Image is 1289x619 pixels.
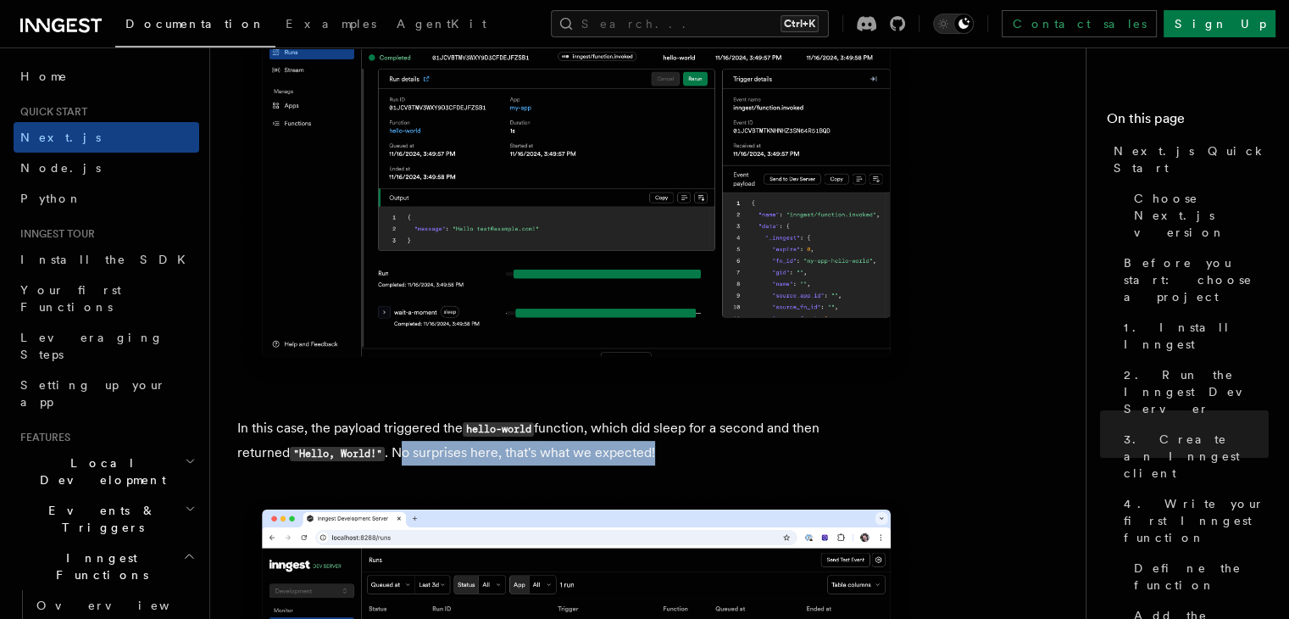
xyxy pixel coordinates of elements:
[125,17,265,31] span: Documentation
[115,5,275,47] a: Documentation
[1107,136,1269,183] a: Next.js Quick Start
[1117,312,1269,360] a: 1. Install Inngest
[1124,254,1269,305] span: Before you start: choose a project
[14,322,199,370] a: Leveraging Steps
[14,543,199,590] button: Inngest Functions
[14,448,199,495] button: Local Development
[397,17,486,31] span: AgentKit
[36,599,211,612] span: Overview
[14,495,199,543] button: Events & Triggers
[20,378,166,409] span: Setting up your app
[14,183,199,214] a: Python
[1124,366,1269,417] span: 2. Run the Inngest Dev Server
[386,5,497,46] a: AgentKit
[14,431,70,444] span: Features
[290,447,385,461] code: "Hello, World!"
[20,331,164,361] span: Leveraging Steps
[1124,495,1269,546] span: 4. Write your first Inngest function
[20,68,68,85] span: Home
[20,131,101,144] span: Next.js
[1134,560,1269,594] span: Define the function
[14,227,95,241] span: Inngest tour
[1124,431,1269,482] span: 3. Create an Inngest client
[1117,424,1269,488] a: 3. Create an Inngest client
[14,549,183,583] span: Inngest Functions
[933,14,974,34] button: Toggle dark mode
[14,105,87,119] span: Quick start
[20,161,101,175] span: Node.js
[1127,553,1269,600] a: Define the function
[1134,190,1269,241] span: Choose Next.js version
[1117,488,1269,553] a: 4. Write your first Inngest function
[237,416,915,466] p: In this case, the payload triggered the function, which did sleep for a second and then returned ...
[14,454,185,488] span: Local Development
[1117,360,1269,424] a: 2. Run the Inngest Dev Server
[1124,319,1269,353] span: 1. Install Inngest
[1164,10,1275,37] a: Sign Up
[1117,248,1269,312] a: Before you start: choose a project
[14,370,199,417] a: Setting up your app
[1107,109,1269,136] h4: On this page
[14,502,185,536] span: Events & Triggers
[20,253,196,266] span: Install the SDK
[20,192,82,205] span: Python
[14,122,199,153] a: Next.js
[14,275,199,322] a: Your first Functions
[275,5,386,46] a: Examples
[14,61,199,92] a: Home
[781,15,819,32] kbd: Ctrl+K
[14,153,199,183] a: Node.js
[1002,10,1157,37] a: Contact sales
[551,10,829,37] button: Search...Ctrl+K
[463,422,534,437] code: hello-world
[14,244,199,275] a: Install the SDK
[1127,183,1269,248] a: Choose Next.js version
[20,283,121,314] span: Your first Functions
[1114,142,1269,176] span: Next.js Quick Start
[286,17,376,31] span: Examples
